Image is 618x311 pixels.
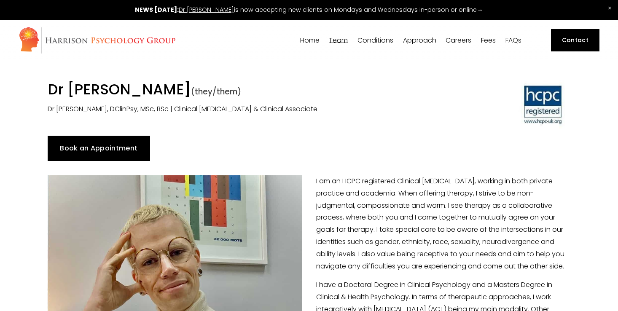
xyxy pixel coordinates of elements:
a: Careers [446,36,471,44]
a: folder dropdown [357,36,393,44]
a: folder dropdown [329,36,348,44]
span: Conditions [357,37,393,44]
a: Contact [551,29,599,51]
a: Book an Appointment [48,136,150,161]
a: Dr [PERSON_NAME] [179,5,234,14]
a: FAQs [505,36,521,44]
span: (they/them) [191,86,241,97]
a: folder dropdown [403,36,436,44]
a: Home [300,36,320,44]
h1: Dr [PERSON_NAME] [48,80,436,101]
a: Fees [481,36,496,44]
p: Dr [PERSON_NAME], DClinPsy, MSc, BSc | Clinical [MEDICAL_DATA] & Clinical Associate [48,103,436,115]
span: Approach [403,37,436,44]
p: I am an HCPC registered Clinical [MEDICAL_DATA], working in both private practice and academia. W... [48,175,570,272]
span: Team [329,37,348,44]
img: Harrison Psychology Group [19,27,176,54]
